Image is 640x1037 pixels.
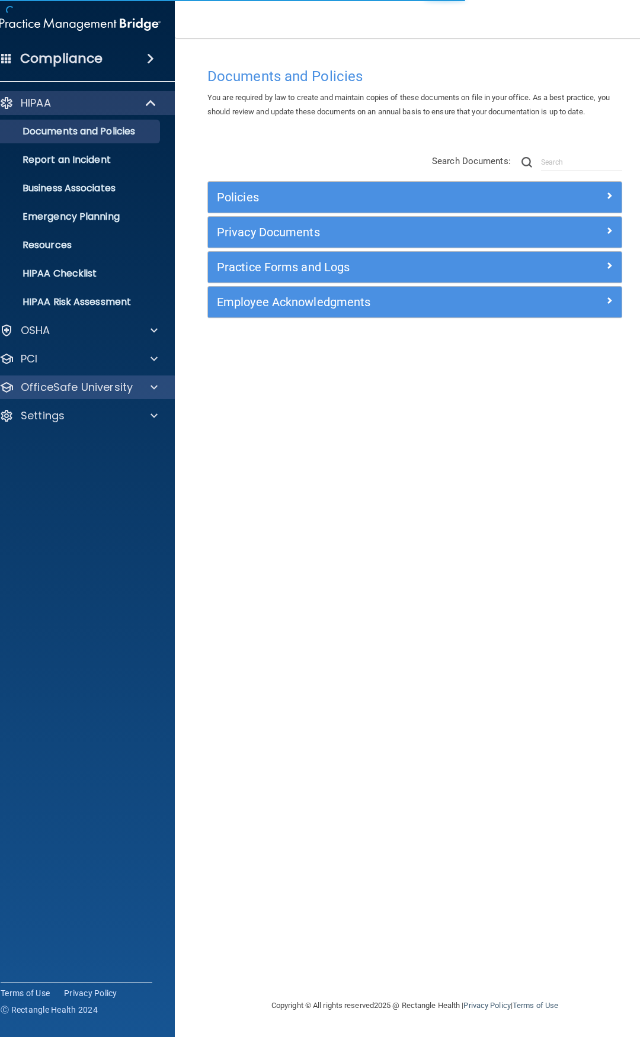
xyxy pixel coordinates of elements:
span: Search Documents: [432,156,511,166]
input: Search [541,153,622,171]
h5: Practice Forms and Logs [217,261,510,274]
span: Ⓒ Rectangle Health 2024 [1,1004,98,1016]
p: Settings [21,409,65,423]
p: HIPAA [21,96,51,110]
a: Employee Acknowledgments [217,293,613,312]
h5: Policies [217,191,510,204]
span: You are required by law to create and maintain copies of these documents on file in your office. ... [207,93,610,116]
h5: Employee Acknowledgments [217,296,510,309]
h5: Privacy Documents [217,226,510,239]
a: Policies [217,188,613,207]
a: Practice Forms and Logs [217,258,613,277]
p: OSHA [21,323,50,338]
p: OfficeSafe University [21,380,133,394]
img: ic-search.3b580494.png [521,157,532,168]
p: PCI [21,352,37,366]
a: Terms of Use [1,987,50,999]
a: Privacy Policy [463,1001,510,1010]
h4: Compliance [20,50,103,67]
h4: Documents and Policies [207,69,622,84]
iframe: Drift Widget Chat Controller [435,953,626,1000]
a: Privacy Policy [64,987,117,999]
a: Privacy Documents [217,223,613,242]
a: Terms of Use [513,1001,558,1010]
div: Copyright © All rights reserved 2025 @ Rectangle Health | | [199,987,631,1025]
